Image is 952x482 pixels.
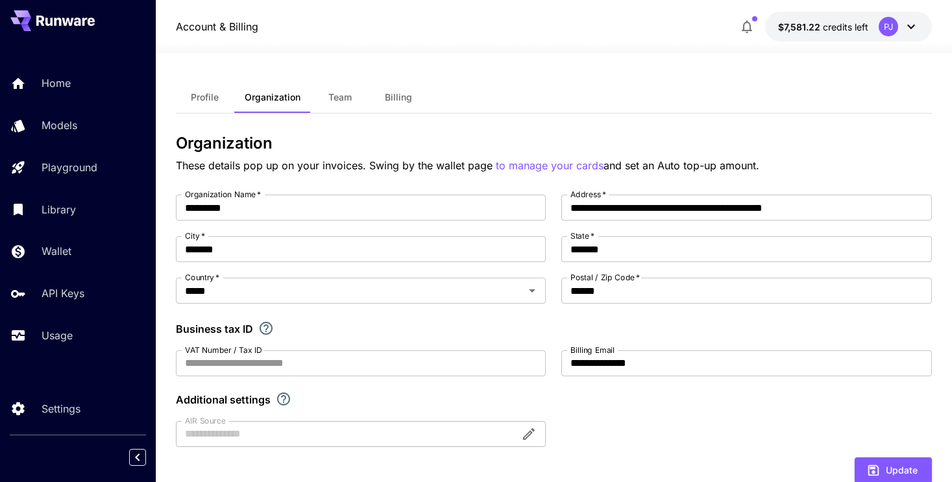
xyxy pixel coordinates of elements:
[523,282,541,300] button: Open
[42,328,73,343] p: Usage
[823,21,868,32] span: credits left
[42,117,77,133] p: Models
[185,189,261,200] label: Organization Name
[42,401,80,416] p: Settings
[778,21,823,32] span: $7,581.22
[570,189,606,200] label: Address
[765,12,932,42] button: $7,581.21716PJ
[42,202,76,217] p: Library
[176,159,496,172] span: These details pop up on your invoices. Swing by the wallet page
[258,320,274,336] svg: If you are a business tax registrant, please enter your business tax ID here.
[176,19,258,34] nav: breadcrumb
[42,285,84,301] p: API Keys
[276,391,291,407] svg: Explore additional customization settings
[191,91,219,103] span: Profile
[139,446,156,469] div: Collapse sidebar
[879,17,898,36] div: PJ
[604,159,759,172] span: and set an Auto top-up amount.
[185,415,225,426] label: AIR Source
[176,321,253,337] p: Business tax ID
[570,344,615,355] label: Billing Email
[328,91,352,103] span: Team
[185,344,262,355] label: VAT Number / Tax ID
[570,272,640,283] label: Postal / Zip Code
[176,134,933,152] h3: Organization
[570,230,594,241] label: State
[778,20,868,34] div: $7,581.21716
[385,91,412,103] span: Billing
[42,160,97,175] p: Playground
[42,75,71,91] p: Home
[176,392,271,407] p: Additional settings
[129,449,146,466] button: Collapse sidebar
[185,272,219,283] label: Country
[496,158,604,174] button: to manage your cards
[185,230,205,241] label: City
[42,243,71,259] p: Wallet
[245,91,300,103] span: Organization
[176,19,258,34] a: Account & Billing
